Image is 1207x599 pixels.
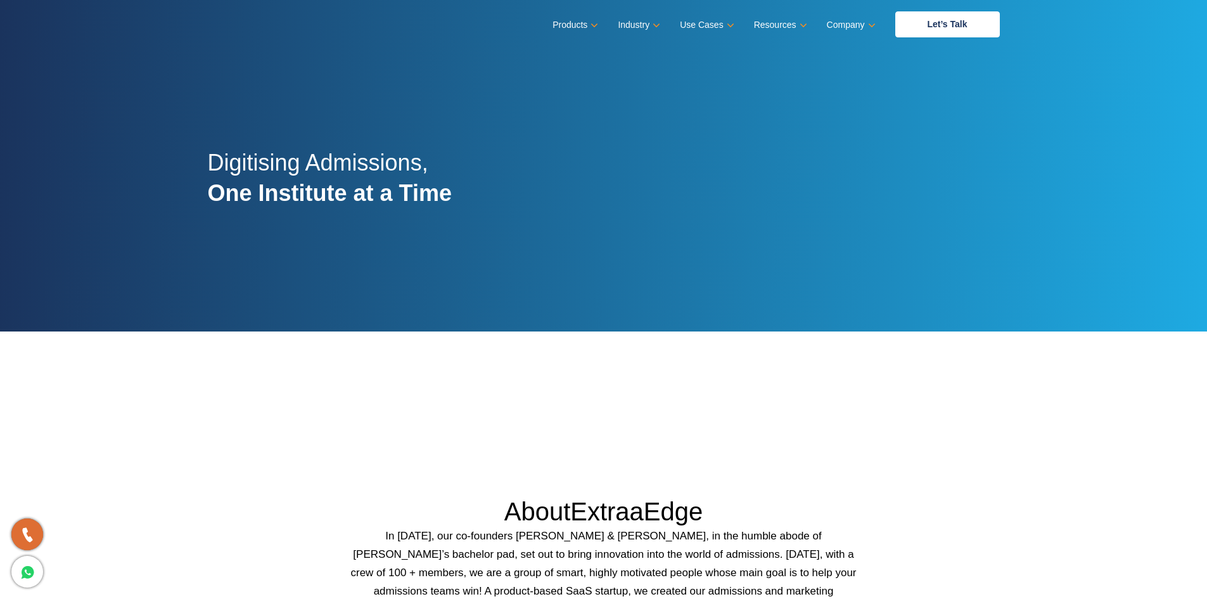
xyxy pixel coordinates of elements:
a: Resources [754,16,805,34]
a: Industry [618,16,658,34]
h1: About [208,496,1000,527]
a: Products [552,16,596,34]
a: Use Cases [680,16,731,34]
strong: One Institute at a Time [208,180,452,206]
h2: Digitising Admissions, [208,148,452,222]
a: Let’s Talk [895,11,1000,37]
a: Company [827,16,873,34]
span: ExtraaEdge [570,498,703,525]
